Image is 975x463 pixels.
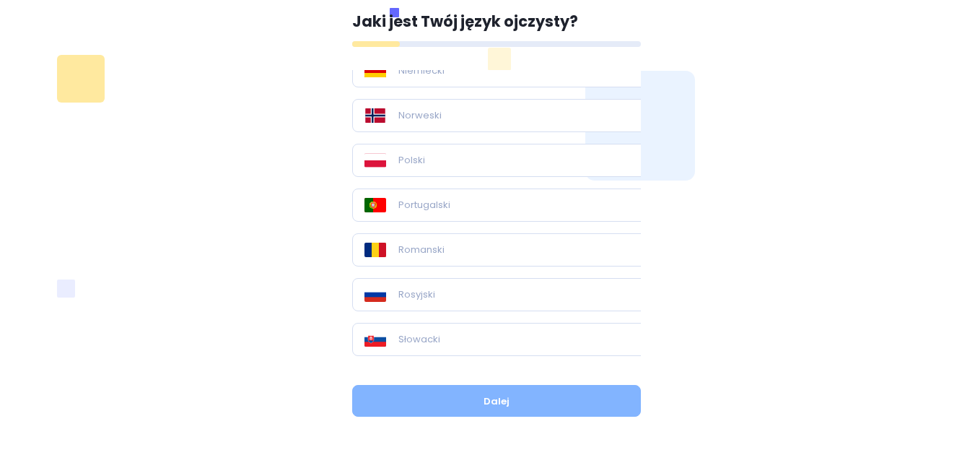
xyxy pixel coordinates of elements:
button: Dalej [352,385,641,417]
img: Flag_of_Portugal.svg [364,198,386,212]
p: Norweski [398,108,442,123]
p: Polski [398,153,425,168]
img: Flag_of_Slovakia.svg [364,332,386,347]
img: Flag_of_Russia.svg [364,287,386,302]
img: Flag_of_Poland.svg [364,153,386,168]
img: Flag_of_Norway.svg [364,108,386,123]
p: Rosyjski [398,287,435,302]
img: Flag_of_Germany.svg [364,64,386,78]
p: Słowacki [398,332,440,347]
p: Portugalski [398,198,450,212]
p: Niemiecki [398,64,445,78]
p: Romanski [398,243,445,257]
p: Jaki jest Twój język ojczysty? [352,10,641,33]
img: Flag_of_Romania.svg [364,243,386,257]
